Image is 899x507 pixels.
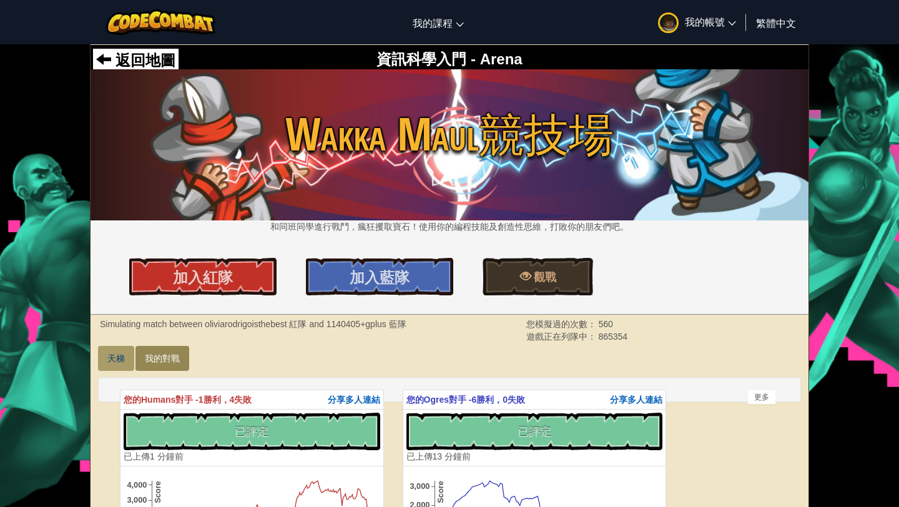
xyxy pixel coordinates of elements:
img: avatar [658,12,679,33]
span: 分享多人連結 [328,395,380,405]
span: 勝利， [204,395,230,405]
text: Score [435,481,445,503]
a: 我的課程 [406,6,470,39]
span: 您的 [124,395,141,405]
a: 我的對戰 [135,346,189,371]
text: 3,000 [127,495,147,505]
span: 我的課程 [413,16,453,29]
img: Wakka Maul競技場 [91,69,808,220]
a: 我的帳號 [652,2,742,42]
div: 更多 [747,390,776,405]
span: 加入藍隊 [350,267,410,287]
text: Score [153,481,162,503]
text: 3,000 [410,482,430,491]
span: 勝利， [476,395,503,405]
div: 1 分鐘前 [124,450,184,463]
span: 觀戰 [531,269,556,285]
strong: Simulating match between oliviarodrigoisthebest 紅隊 and 1140405+gplus 藍隊 [100,319,406,329]
span: 對手 - [175,395,199,405]
span: 加入紅隊 [173,267,233,287]
a: 返回地圖 [96,52,175,69]
th: Ogres 6 0 [403,390,666,410]
span: 失敗 [508,395,525,405]
span: 繁體中文 [756,16,796,29]
span: 已上傳 [124,451,150,461]
text: 4,000 [127,480,147,490]
span: 資訊科學入門 [376,51,466,67]
span: 返回地圖 [111,52,175,69]
span: 已上傳 [406,451,433,461]
div: 13 分鐘前 [406,450,471,463]
span: 我的帳號 [685,15,736,28]
span: 分享多人連結 [610,395,662,405]
span: Wakka Maul競技場 [91,102,808,166]
a: 繁體中文 [750,6,802,39]
span: - Arena [466,51,522,67]
a: 觀戰 [483,258,593,295]
span: 您模擬過的次數： [526,319,599,329]
span: 遊戲正在列隊中： [526,332,599,342]
span: 560 [598,319,612,329]
th: Humans 1 4 [120,390,384,410]
a: 天梯 [98,346,134,371]
span: 對手 - [449,395,472,405]
p: 和同班同學進行戰鬥，瘋狂攫取寶石！使用你的編程技能及創造性思維，打敗你的朋友們吧。 [91,220,808,233]
span: 您的 [406,395,424,405]
span: 失敗 [234,395,252,405]
span: 865354 [598,332,627,342]
img: CodeCombat logo [106,9,215,35]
